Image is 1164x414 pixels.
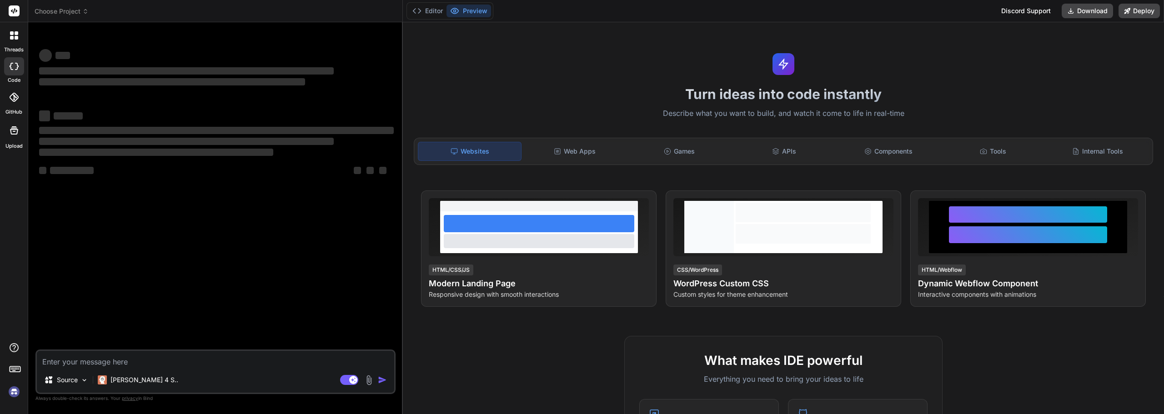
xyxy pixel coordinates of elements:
[35,394,396,403] p: Always double-check its answers. Your in Bind
[6,384,22,399] img: signin
[673,290,893,299] p: Custom styles for theme enhancement
[4,46,24,54] label: threads
[5,142,23,150] label: Upload
[447,5,491,17] button: Preview
[378,375,387,384] img: icon
[918,290,1138,299] p: Interactive components with animations
[364,375,374,385] img: attachment
[366,167,374,174] span: ‌
[673,264,722,275] div: CSS/WordPress
[35,7,89,16] span: Choose Project
[39,149,273,156] span: ‌
[57,375,78,384] p: Source
[673,277,893,290] h4: WordPress Custom CSS
[55,52,70,59] span: ‌
[429,277,649,290] h4: Modern Landing Page
[5,108,22,116] label: GitHub
[39,78,305,85] span: ‌
[110,375,178,384] p: [PERSON_NAME] 4 S..
[996,4,1056,18] div: Discord Support
[418,142,522,161] div: Websites
[733,142,835,161] div: APIs
[628,142,731,161] div: Games
[39,67,334,75] span: ‌
[39,167,46,174] span: ‌
[1119,4,1160,18] button: Deploy
[39,138,334,145] span: ‌
[39,127,394,134] span: ‌
[918,277,1138,290] h4: Dynamic Webflow Component
[639,351,928,370] h2: What makes IDE powerful
[379,167,386,174] span: ‌
[39,49,52,62] span: ‌
[1046,142,1149,161] div: Internal Tools
[122,395,138,401] span: privacy
[429,264,473,275] div: HTML/CSS/JS
[8,76,20,84] label: code
[408,108,1159,120] p: Describe what you want to build, and watch it come to life in real-time
[409,5,447,17] button: Editor
[523,142,626,161] div: Web Apps
[1062,4,1113,18] button: Download
[354,167,361,174] span: ‌
[408,86,1159,102] h1: Turn ideas into code instantly
[429,290,649,299] p: Responsive design with smooth interactions
[54,112,83,120] span: ‌
[98,375,107,384] img: Claude 4 Sonnet
[837,142,940,161] div: Components
[39,110,50,121] span: ‌
[80,376,88,384] img: Pick Models
[942,142,1044,161] div: Tools
[639,374,928,384] p: Everything you need to bring your ideas to life
[918,264,966,275] div: HTML/Webflow
[50,167,94,174] span: ‌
